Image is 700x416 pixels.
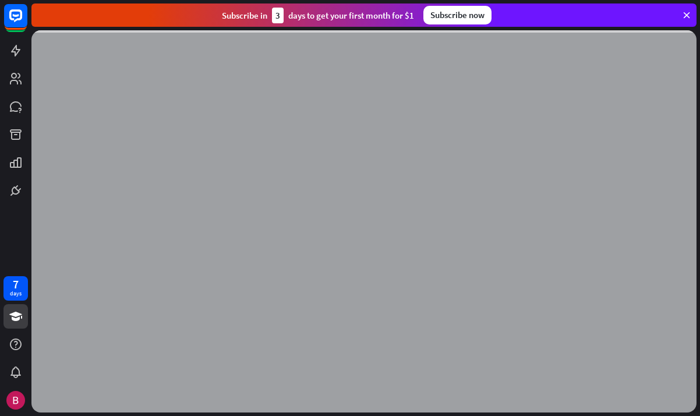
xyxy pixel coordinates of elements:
[222,8,414,23] div: Subscribe in days to get your first month for $1
[13,279,19,290] div: 7
[272,8,284,23] div: 3
[10,290,22,298] div: days
[423,6,492,24] div: Subscribe now
[3,276,28,301] a: 7 days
